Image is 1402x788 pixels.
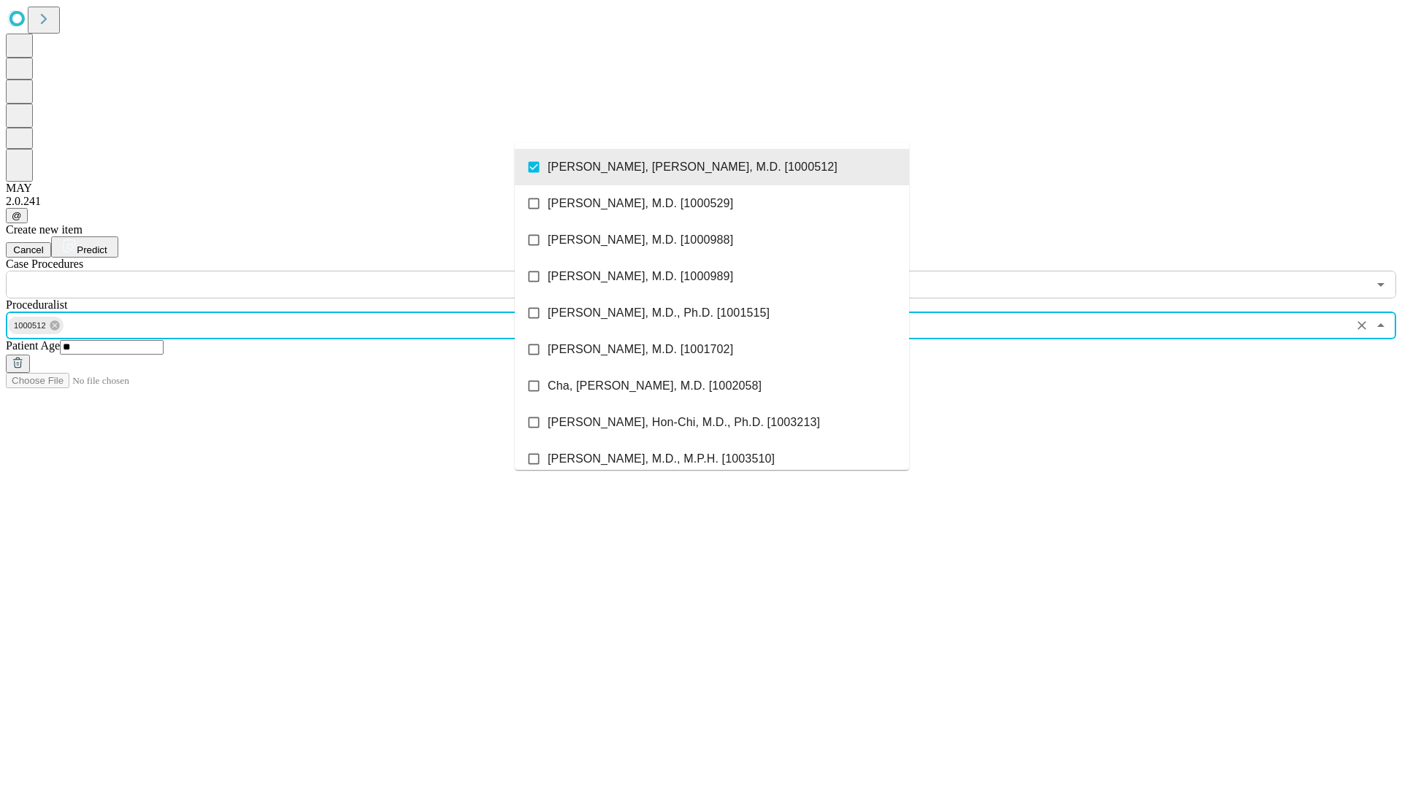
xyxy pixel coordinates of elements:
[548,377,762,395] span: Cha, [PERSON_NAME], M.D. [1002058]
[6,298,67,311] span: Proceduralist
[6,258,83,270] span: Scheduled Procedure
[548,195,733,212] span: [PERSON_NAME], M.D. [1000529]
[548,231,733,249] span: [PERSON_NAME], M.D. [1000988]
[6,195,1396,208] div: 2.0.241
[6,208,28,223] button: @
[77,244,107,255] span: Predict
[8,317,52,334] span: 1000512
[6,242,51,258] button: Cancel
[13,244,44,255] span: Cancel
[548,268,733,285] span: [PERSON_NAME], M.D. [1000989]
[548,450,775,468] span: [PERSON_NAME], M.D., M.P.H. [1003510]
[8,317,64,334] div: 1000512
[548,304,770,322] span: [PERSON_NAME], M.D., Ph.D. [1001515]
[6,339,60,352] span: Patient Age
[1371,274,1391,295] button: Open
[12,210,22,221] span: @
[1352,315,1372,336] button: Clear
[51,236,118,258] button: Predict
[548,414,820,431] span: [PERSON_NAME], Hon-Chi, M.D., Ph.D. [1003213]
[6,223,83,236] span: Create new item
[1371,315,1391,336] button: Close
[548,158,838,176] span: [PERSON_NAME], [PERSON_NAME], M.D. [1000512]
[548,341,733,358] span: [PERSON_NAME], M.D. [1001702]
[6,182,1396,195] div: MAY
